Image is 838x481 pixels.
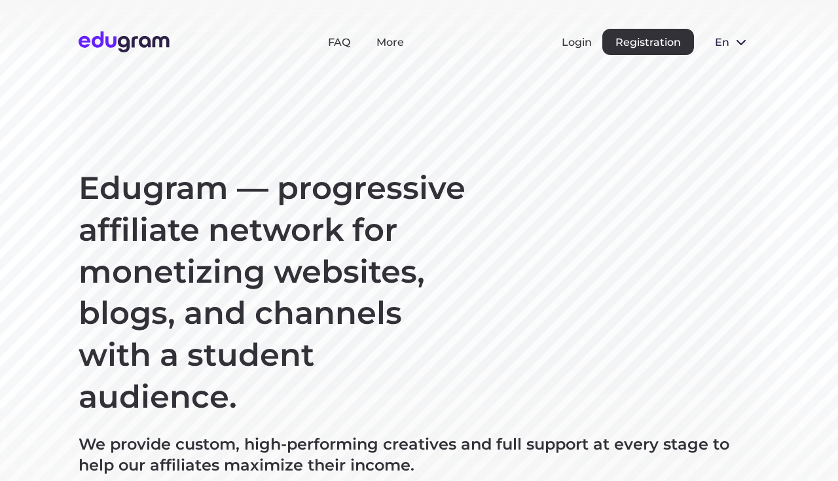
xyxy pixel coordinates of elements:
[602,29,694,55] button: Registration
[79,31,170,52] img: Edugram Logo
[376,36,404,48] a: More
[704,29,759,55] button: en
[79,168,471,418] h1: Edugram — progressive affiliate network for monetizing websites, blogs, and channels with a stude...
[79,434,759,476] p: We provide custom, high-performing creatives and full support at every stage to help our affiliat...
[715,36,728,48] span: en
[328,36,350,48] a: FAQ
[562,36,592,48] button: Login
